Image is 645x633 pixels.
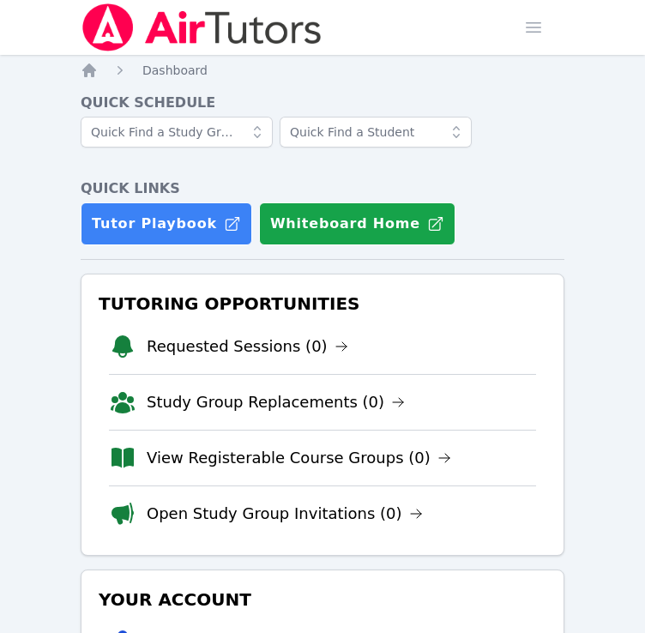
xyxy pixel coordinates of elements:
[81,178,564,199] h4: Quick Links
[259,202,455,245] button: Whiteboard Home
[147,446,451,470] a: View Registerable Course Groups (0)
[142,63,208,77] span: Dashboard
[147,502,423,526] a: Open Study Group Invitations (0)
[81,93,564,113] h4: Quick Schedule
[142,62,208,79] a: Dashboard
[81,202,252,245] a: Tutor Playbook
[95,288,550,319] h3: Tutoring Opportunities
[280,117,472,148] input: Quick Find a Student
[81,3,323,51] img: Air Tutors
[147,335,348,359] a: Requested Sessions (0)
[147,390,405,414] a: Study Group Replacements (0)
[81,117,273,148] input: Quick Find a Study Group
[95,584,550,615] h3: Your Account
[81,62,564,79] nav: Breadcrumb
